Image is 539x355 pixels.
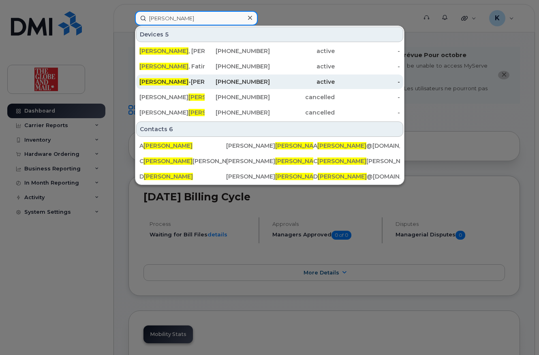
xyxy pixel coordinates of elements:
[144,173,193,180] span: [PERSON_NAME]
[136,74,403,89] a: [PERSON_NAME]-[PERSON_NAME][PHONE_NUMBER]active-
[139,47,188,55] span: [PERSON_NAME]
[226,142,313,150] div: [PERSON_NAME]
[313,172,400,181] div: D @[DOMAIN_NAME]
[169,125,173,133] span: 6
[139,63,188,70] span: [PERSON_NAME]
[139,47,205,55] div: , [PERSON_NAME]
[136,169,403,184] a: D[PERSON_NAME][PERSON_NAME][PERSON_NAME]D[PERSON_NAME]@[DOMAIN_NAME]
[136,138,403,153] a: A[PERSON_NAME][PERSON_NAME][PERSON_NAME]A[PERSON_NAME]@[DOMAIN_NAME]
[313,142,400,150] div: A @[DOMAIN_NAME]
[136,90,403,104] a: [PERSON_NAME][PERSON_NAME][PHONE_NUMBER]cancelled-
[136,44,403,58] a: [PERSON_NAME], [PERSON_NAME][PHONE_NUMBER]active-
[136,59,403,74] a: [PERSON_NAME], Fatima[PHONE_NUMBER]active-
[139,172,226,181] div: D
[188,94,237,101] span: [PERSON_NAME]
[205,47,270,55] div: [PHONE_NUMBER]
[275,142,324,149] span: [PERSON_NAME]
[226,157,313,165] div: [PERSON_NAME] -[PERSON_NAME]
[317,142,366,149] span: [PERSON_NAME]
[136,121,403,137] div: Contacts
[188,109,237,116] span: [PERSON_NAME]
[136,105,403,120] a: [PERSON_NAME][PERSON_NAME][PHONE_NUMBER]cancelled-
[335,108,400,117] div: -
[335,93,400,101] div: -
[139,78,205,86] div: -[PERSON_NAME]
[139,93,205,101] div: [PERSON_NAME]
[205,78,270,86] div: [PHONE_NUMBER]
[139,142,226,150] div: A
[317,157,366,165] span: [PERSON_NAME]
[335,78,400,86] div: -
[335,62,400,70] div: -
[275,173,324,180] span: [PERSON_NAME]
[139,157,226,165] div: C [PERSON_NAME]
[335,47,400,55] div: -
[143,142,192,149] span: [PERSON_NAME]
[139,62,205,70] div: , Fatima
[136,27,403,42] div: Devices
[139,108,205,117] div: [PERSON_NAME]
[205,62,270,70] div: [PHONE_NUMBER]
[318,173,367,180] span: [PERSON_NAME]
[143,157,192,165] span: [PERSON_NAME]
[165,30,169,38] span: 5
[270,62,335,70] div: active
[139,78,188,85] span: [PERSON_NAME]
[226,172,313,181] div: [PERSON_NAME]
[205,93,270,101] div: [PHONE_NUMBER]
[275,157,324,165] span: [PERSON_NAME]
[270,93,335,101] div: cancelled
[270,108,335,117] div: cancelled
[136,154,403,168] a: C[PERSON_NAME][PERSON_NAME][PERSON_NAME][PERSON_NAME]-[PERSON_NAME]C[PERSON_NAME][PERSON_NAME][EM...
[313,157,400,165] div: C [PERSON_NAME][EMAIL_ADDRESS][DOMAIN_NAME]
[270,47,335,55] div: active
[270,78,335,86] div: active
[205,108,270,117] div: [PHONE_NUMBER]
